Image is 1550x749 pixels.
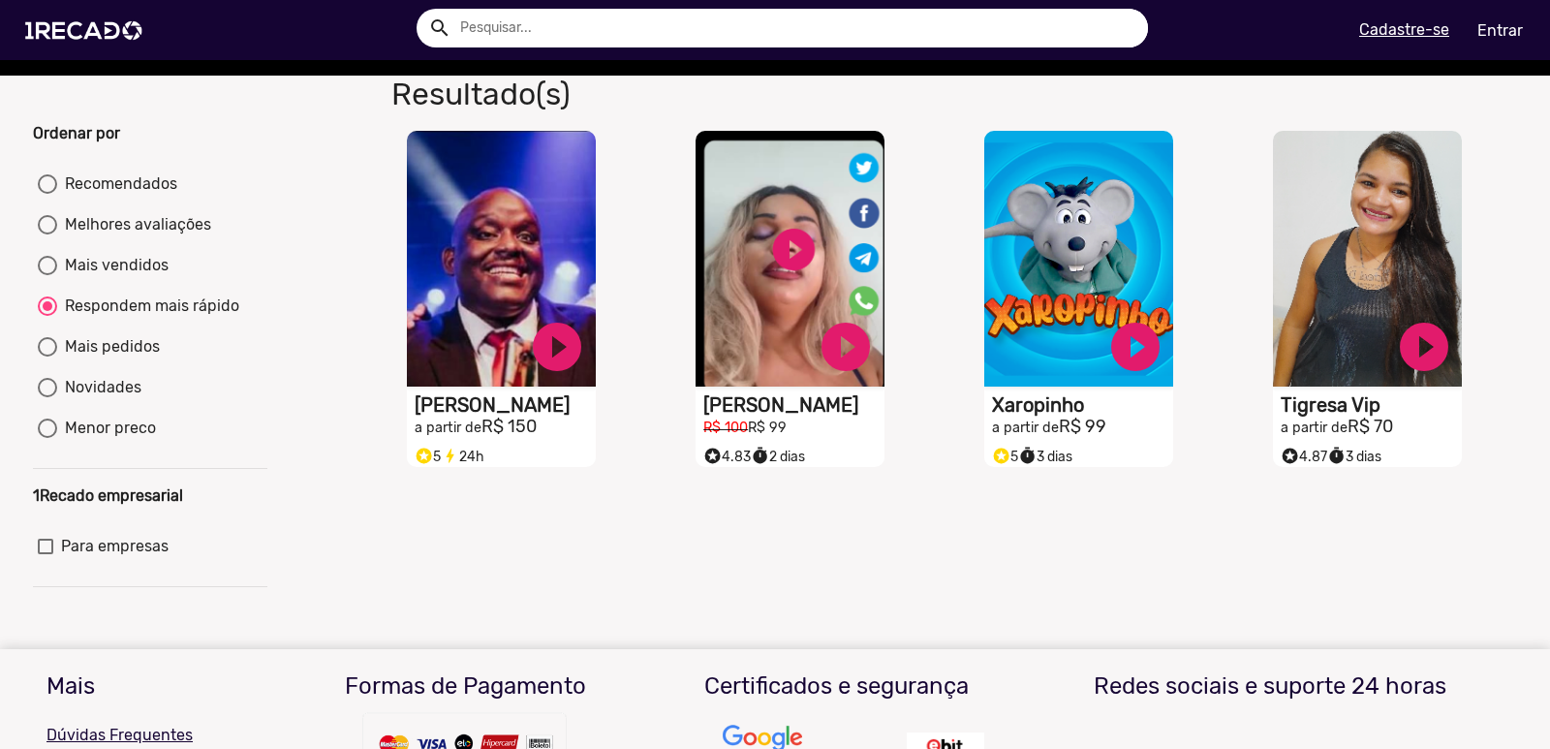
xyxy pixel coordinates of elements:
h1: Resultado(s) [377,76,1118,112]
div: Recomendados [57,172,177,196]
b: Ordenar por [33,124,120,142]
h3: Mais [46,672,265,701]
i: bolt [441,442,459,465]
i: Selo super talento [703,442,722,465]
small: stars [415,447,433,465]
a: play_circle_filled [817,318,875,376]
small: R$ 99 [748,420,787,436]
mat-icon: Example home icon [428,16,451,40]
small: R$ 100 [703,420,748,436]
h1: Tigresa Vip [1281,393,1462,417]
h1: [PERSON_NAME] [415,393,596,417]
video: S1RECADO vídeos dedicados para fãs e empresas [984,131,1173,387]
small: timer [1327,447,1346,465]
h3: Formas de Pagamento [294,672,637,701]
a: Entrar [1465,14,1535,47]
span: 24h [441,449,484,465]
i: Selo super talento [1281,442,1299,465]
span: 5 [415,449,441,465]
h2: R$ 150 [415,417,596,438]
i: timer [1018,442,1037,465]
video: S1RECADO vídeos dedicados para fãs e empresas [1273,131,1462,387]
a: play_circle_filled [1106,318,1164,376]
div: Melhores avaliações [57,213,211,236]
span: 4.83 [703,449,751,465]
div: Respondem mais rápido [57,295,239,318]
i: timer [1327,442,1346,465]
h2: R$ 99 [992,417,1173,438]
div: Menor preco [57,417,156,440]
h3: Certificados e segurança [666,672,1008,701]
i: Selo super talento [415,442,433,465]
div: Mais pedidos [57,335,160,359]
small: stars [703,447,722,465]
small: timer [751,447,769,465]
h1: [PERSON_NAME] [703,393,884,417]
i: timer [751,442,769,465]
small: timer [1018,447,1037,465]
small: a partir de [992,420,1059,436]
small: a partir de [415,420,481,436]
a: play_circle_filled [528,318,586,376]
u: Cadastre-se [1359,20,1449,39]
button: Example home icon [421,10,455,44]
h1: Xaropinho [992,393,1173,417]
h3: Redes sociais e suporte 24 horas [1038,672,1503,701]
span: 4.87 [1281,449,1327,465]
video: S1RECADO vídeos dedicados para fãs e empresas [696,131,884,387]
div: Novidades [57,376,141,399]
a: play_circle_filled [1395,318,1453,376]
span: 3 dias [1018,449,1072,465]
small: stars [992,447,1010,465]
div: Mais vendidos [57,254,169,277]
b: 1Recado empresarial [33,486,183,505]
small: bolt [441,447,459,465]
i: Selo super talento [992,442,1010,465]
h2: R$ 70 [1281,417,1462,438]
span: 5 [992,449,1018,465]
p: Dúvidas Frequentes [46,724,265,747]
small: a partir de [1281,420,1348,436]
input: Pesquisar... [446,9,1148,47]
span: Para empresas [61,535,169,558]
span: 3 dias [1327,449,1381,465]
small: stars [1281,447,1299,465]
span: 2 dias [751,449,805,465]
video: S1RECADO vídeos dedicados para fãs e empresas [407,131,596,387]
